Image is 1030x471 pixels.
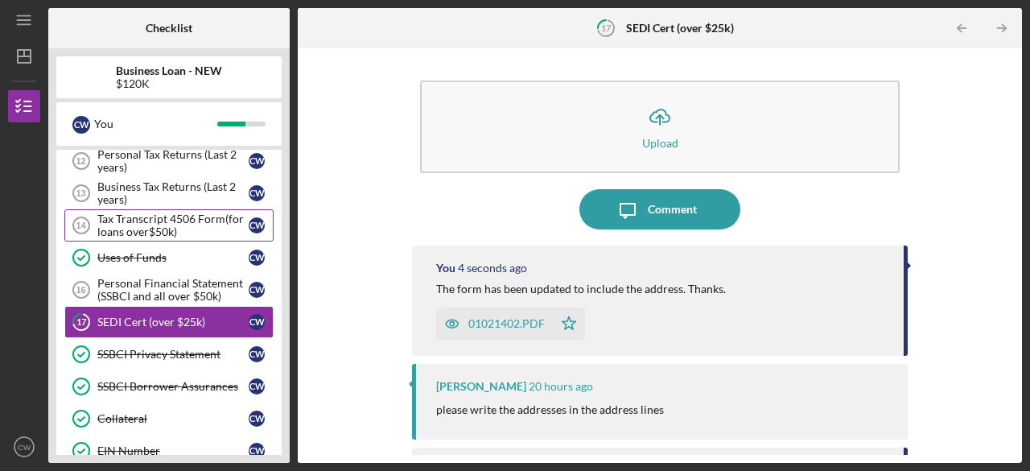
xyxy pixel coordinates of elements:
[76,188,85,198] tspan: 13
[97,412,249,425] div: Collateral
[18,443,31,452] text: CW
[94,110,217,138] div: You
[436,308,585,340] button: 01021402.PDF
[64,403,274,435] a: CollateralCW
[146,22,192,35] b: Checklist
[76,156,85,166] tspan: 12
[64,274,274,306] a: 16Personal Financial Statement (SSBCI and all over $50k)CW
[626,22,734,35] b: SEDI Cert (over $25k)
[97,380,249,393] div: SSBCI Borrower Assurances
[64,145,274,177] a: 12Personal Tax Returns (Last 2 years)CW
[249,185,265,201] div: C W
[97,277,249,303] div: Personal Financial Statement (SSBCI and all over $50k)
[64,177,274,209] a: 13Business Tax Returns (Last 2 years)CW
[249,282,265,298] div: C W
[249,346,265,362] div: C W
[249,443,265,459] div: C W
[249,411,265,427] div: C W
[642,137,678,149] div: Upload
[72,116,90,134] div: C W
[64,338,274,370] a: SSBCI Privacy StatementCW
[249,314,265,330] div: C W
[436,380,526,393] div: [PERSON_NAME]
[116,77,222,90] div: $120K
[97,348,249,361] div: SSBCI Privacy Statement
[64,209,274,242] a: 14Tax Transcript 4506 Form(for loans over$50k)CW
[97,444,249,457] div: EIN Number
[249,250,265,266] div: C W
[64,306,274,338] a: 17SEDI Cert (over $25k)CW
[76,317,87,328] tspan: 17
[468,317,545,330] div: 01021402.PDF
[601,23,612,33] tspan: 17
[97,213,249,238] div: Tax Transcript 4506 Form(for loans over$50k)
[436,283,726,295] div: The form has been updated to include the address. Thanks.
[97,148,249,174] div: Personal Tax Returns (Last 2 years)
[420,81,900,173] button: Upload
[249,378,265,395] div: C W
[579,189,740,229] button: Comment
[249,153,265,169] div: C W
[64,435,274,467] a: EIN NumberCW
[436,262,455,275] div: You
[64,370,274,403] a: SSBCI Borrower AssurancesCW
[97,180,249,206] div: Business Tax Returns (Last 2 years)
[64,242,274,274] a: Uses of FundsCW
[458,262,527,275] time: 2025-09-04 12:53
[8,431,40,463] button: CW
[249,217,265,233] div: C W
[76,285,85,295] tspan: 16
[436,401,664,419] p: please write the addresses in the address lines
[97,316,249,328] div: SEDI Cert (over $25k)
[529,380,593,393] time: 2025-09-03 16:29
[648,189,697,229] div: Comment
[97,251,249,264] div: Uses of Funds
[76,221,86,230] tspan: 14
[116,64,222,77] b: Business Loan - NEW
